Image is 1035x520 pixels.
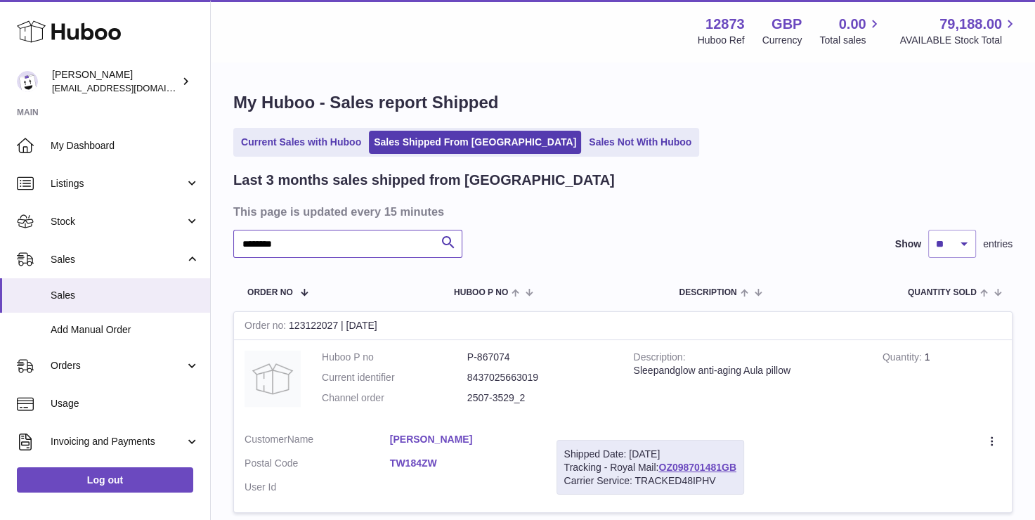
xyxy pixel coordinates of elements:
span: Usage [51,397,200,410]
dd: P-867074 [467,351,613,364]
div: Sleepandglow anti-aging Aula pillow [634,364,861,377]
span: My Dashboard [51,139,200,152]
h3: This page is updated every 15 minutes [233,204,1009,219]
span: entries [983,238,1013,251]
a: TW184ZW [390,457,535,470]
span: 79,188.00 [939,15,1002,34]
span: Description [679,288,736,297]
span: Sales [51,253,185,266]
a: 0.00 Total sales [819,15,882,47]
h2: Last 3 months sales shipped from [GEOGRAPHIC_DATA] [233,171,615,190]
span: Stock [51,215,185,228]
div: Huboo Ref [698,34,745,47]
a: OZ098701481GB [658,462,736,473]
span: [EMAIL_ADDRESS][DOMAIN_NAME] [52,82,207,93]
span: Quantity Sold [908,288,977,297]
strong: 12873 [705,15,745,34]
div: Tracking - Royal Mail: [556,440,744,495]
span: Add Manual Order [51,323,200,337]
span: Customer [245,434,287,445]
span: Invoicing and Payments [51,435,185,448]
span: Orders [51,359,185,372]
a: [PERSON_NAME] [390,433,535,446]
span: Sales [51,289,200,302]
img: no-photo.jpg [245,351,301,407]
strong: GBP [772,15,802,34]
dt: User Id [245,481,390,494]
div: Shipped Date: [DATE] [564,448,736,461]
strong: Order no [245,320,289,334]
dt: Name [245,433,390,450]
dd: 2507-3529_2 [467,391,613,405]
dt: Current identifier [322,371,467,384]
span: 0.00 [839,15,866,34]
dt: Huboo P no [322,351,467,364]
strong: Description [634,351,686,366]
td: 1 [872,340,1012,422]
dt: Postal Code [245,457,390,474]
a: Sales Shipped From [GEOGRAPHIC_DATA] [369,131,581,154]
h1: My Huboo - Sales report Shipped [233,91,1013,114]
div: Currency [762,34,802,47]
dt: Channel order [322,391,467,405]
img: tikhon.oleinikov@sleepandglow.com [17,71,38,92]
div: Carrier Service: TRACKED48IPHV [564,474,736,488]
span: Total sales [819,34,882,47]
span: Order No [247,288,293,297]
span: AVAILABLE Stock Total [899,34,1018,47]
a: Log out [17,467,193,493]
strong: Quantity [883,351,925,366]
a: 79,188.00 AVAILABLE Stock Total [899,15,1018,47]
span: Huboo P no [454,288,508,297]
span: Listings [51,177,185,190]
a: Current Sales with Huboo [236,131,366,154]
dd: 8437025663019 [467,371,613,384]
label: Show [895,238,921,251]
div: [PERSON_NAME] [52,68,178,95]
a: Sales Not With Huboo [584,131,696,154]
div: 123122027 | [DATE] [234,312,1012,340]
